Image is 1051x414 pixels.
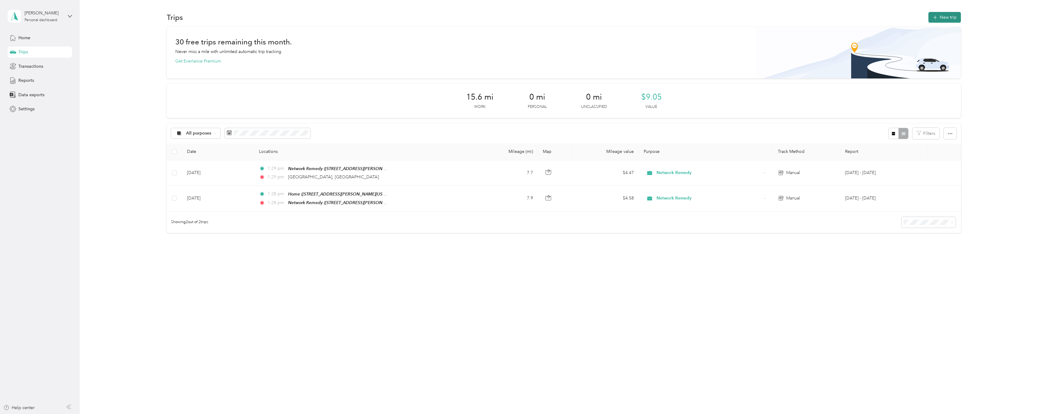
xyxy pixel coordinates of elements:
span: Manual [786,195,800,202]
span: Home ([STREET_ADDRESS][PERSON_NAME][US_STATE]) [288,192,398,197]
span: 1:28 pm [268,191,285,197]
h1: 30 free trips remaining this month. [175,39,292,45]
img: Banner [756,27,961,78]
th: Locations [254,143,475,160]
span: Network Remedy ([STREET_ADDRESS][PERSON_NAME][US_STATE]) [288,200,421,205]
span: [GEOGRAPHIC_DATA], [GEOGRAPHIC_DATA] [288,174,379,180]
th: Report [840,143,927,160]
button: New trip [928,12,961,23]
button: Filters [912,128,939,139]
p: Value [645,104,657,110]
td: Aug 1 - 31, 2025 [840,160,927,186]
span: Showing 2 out of 2 trips [167,219,208,225]
span: Network Remedy [657,169,761,176]
span: Trips [18,49,28,55]
span: 0 mi [586,92,602,102]
p: Work [474,104,486,110]
span: $9.05 [641,92,662,102]
p: Unclassified [581,104,607,110]
button: Get Everlance Premium [175,58,221,64]
td: [DATE] [182,186,254,211]
th: Purpose [639,143,773,160]
span: Manual [786,169,800,176]
th: Map [538,143,572,160]
td: [DATE] [182,160,254,186]
span: 0 mi [529,92,545,102]
span: Data exports [18,92,44,98]
p: Personal [528,104,547,110]
th: Date [182,143,254,160]
span: Network Remedy [657,195,761,202]
th: Mileage value [572,143,639,160]
span: 1:29 pm [268,165,285,172]
div: Personal dashboard [25,18,57,22]
span: Reports [18,77,34,84]
td: Aug 1 - 31, 2025 [840,186,927,211]
div: [PERSON_NAME] [25,10,63,16]
span: Settings [18,106,35,112]
span: 15.6 mi [466,92,493,102]
td: 7.7 [475,160,538,186]
th: Mileage (mi) [475,143,538,160]
td: $4.47 [572,160,639,186]
button: Help center [3,405,35,411]
span: Transactions [18,63,43,70]
td: $4.58 [572,186,639,211]
span: Network Remedy ([STREET_ADDRESS][PERSON_NAME][US_STATE]) [288,166,421,171]
th: Track Method [773,143,840,160]
p: Never miss a mile with unlimited automatic trip tracking [175,48,281,55]
span: All purposes [186,131,211,135]
span: Home [18,35,30,41]
td: 7.9 [475,186,538,211]
span: 1:28 pm [268,199,285,206]
span: 1:29 pm [268,174,285,180]
iframe: Everlance-gr Chat Button Frame [1017,380,1051,414]
h1: Trips [167,14,183,21]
